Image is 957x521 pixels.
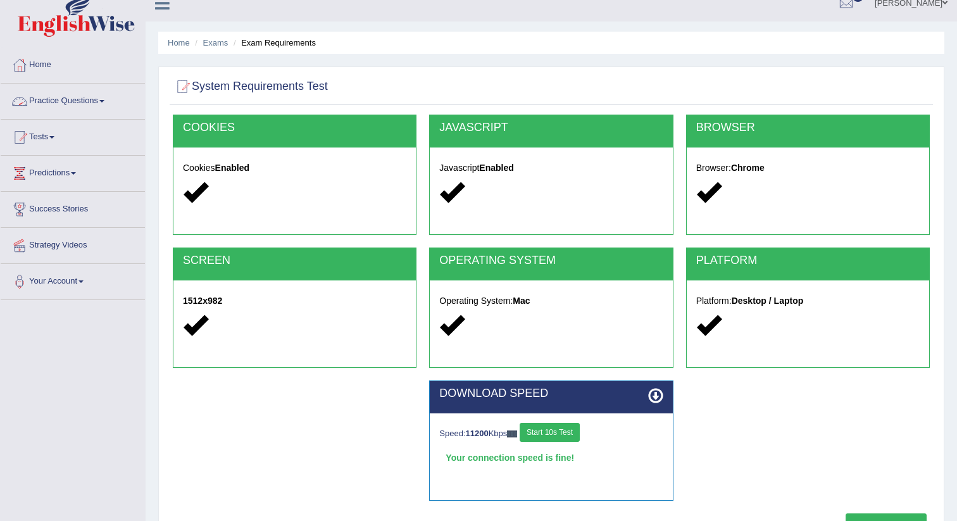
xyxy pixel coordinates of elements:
a: Tests [1,120,145,151]
li: Exam Requirements [230,37,316,49]
button: Start 10s Test [520,423,580,442]
h5: Cookies [183,163,406,173]
a: Practice Questions [1,84,145,115]
a: Success Stories [1,192,145,223]
h5: Operating System: [439,296,663,306]
strong: Enabled [479,163,513,173]
h2: PLATFORM [696,254,920,267]
a: Strategy Videos [1,228,145,260]
h2: COOKIES [183,122,406,134]
strong: Chrome [731,163,765,173]
strong: Mac [513,296,530,306]
h2: OPERATING SYSTEM [439,254,663,267]
h5: Javascript [439,163,663,173]
h2: JAVASCRIPT [439,122,663,134]
strong: 1512x982 [183,296,222,306]
h2: SCREEN [183,254,406,267]
img: ajax-loader-fb-connection.gif [507,430,517,437]
a: Your Account [1,264,145,296]
h2: BROWSER [696,122,920,134]
div: Your connection speed is fine! [439,448,663,467]
a: Exams [203,38,228,47]
h2: DOWNLOAD SPEED [439,387,663,400]
strong: Desktop / Laptop [732,296,804,306]
strong: Enabled [215,163,249,173]
a: Predictions [1,156,145,187]
strong: 11200 [466,429,489,438]
a: Home [1,47,145,79]
div: Speed: Kbps [439,423,663,445]
h5: Platform: [696,296,920,306]
h2: System Requirements Test [173,77,328,96]
h5: Browser: [696,163,920,173]
a: Home [168,38,190,47]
